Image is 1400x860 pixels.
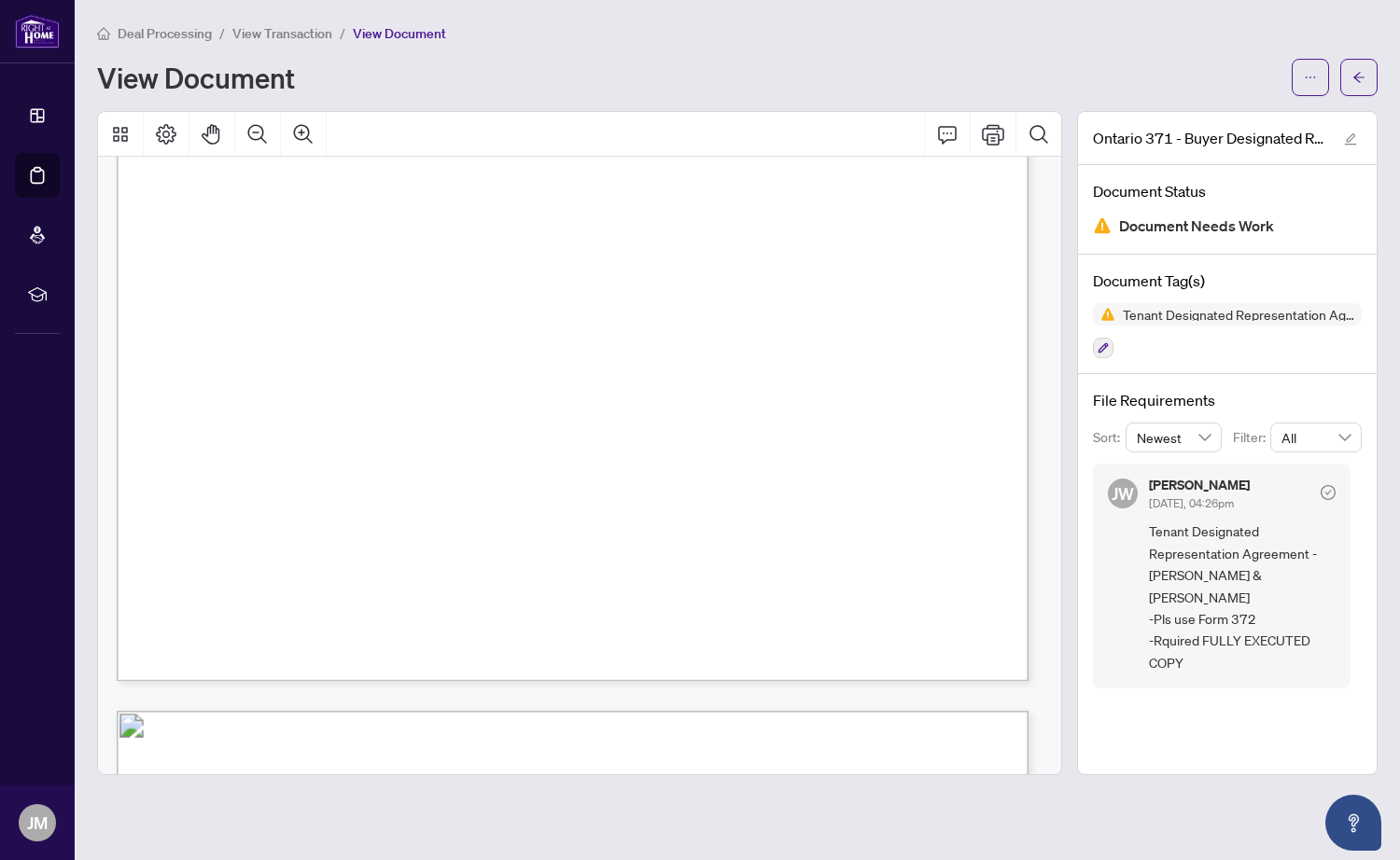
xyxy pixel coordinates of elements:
[27,810,48,836] span: JM
[1325,795,1381,851] button: Open asap
[1115,308,1362,321] span: Tenant Designated Representation Agreement
[1112,480,1134,506] span: JW
[97,27,110,40] span: home
[1137,423,1211,451] span: Newest
[1281,423,1351,451] span: All
[1304,71,1317,84] span: ellipsis
[1352,71,1365,84] span: arrow-left
[1233,427,1270,448] p: Filter:
[1321,485,1336,500] span: check-circle
[1344,132,1357,146] span: edit
[118,25,212,42] span: Deal Processing
[1093,127,1326,149] span: Ontario 371 - Buyer Designated Representation Agreement - Authority for Purchase or Lease.pdf
[1149,479,1250,492] h5: [PERSON_NAME]
[353,25,446,42] span: View Document
[1093,216,1112,235] img: Document Status
[1093,270,1362,292] h4: Document Tag(s)
[1119,214,1274,239] span: Document Needs Work
[1149,496,1234,510] span: [DATE], 04:26pm
[1093,303,1115,326] img: Status Icon
[232,25,332,42] span: View Transaction
[219,22,225,44] li: /
[340,22,345,44] li: /
[1093,427,1126,448] p: Sort:
[1093,389,1362,411] h4: File Requirements
[97,62,295,92] h1: View Document
[1149,520,1336,673] span: Tenant Designated Representation Agreement -[PERSON_NAME] & [PERSON_NAME] -Pls use Form 372 -Rqui...
[15,14,60,49] img: logo
[1093,180,1362,202] h4: Document Status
